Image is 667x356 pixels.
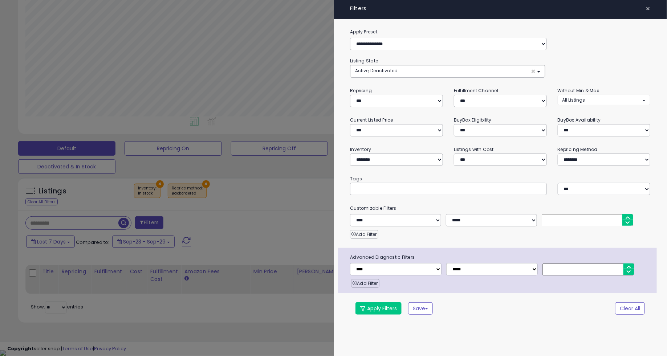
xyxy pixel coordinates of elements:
small: Inventory [350,146,371,152]
small: Listing State [350,58,378,64]
small: Fulfillment Channel [454,87,498,94]
span: All Listings [562,97,585,103]
span: × [646,4,650,14]
button: Add Filter [351,279,379,288]
small: BuyBox Eligibility [454,117,492,123]
small: Repricing Method [558,146,598,152]
small: Current Listed Price [350,117,393,123]
button: × [643,4,653,14]
small: BuyBox Availability [558,117,601,123]
button: Active, Deactivated × [350,65,545,77]
span: Advanced Diagnostic Filters [345,253,657,261]
small: Without Min & Max [558,87,599,94]
small: Repricing [350,87,372,94]
small: Customizable Filters [345,204,656,212]
span: Active, Deactivated [355,67,398,74]
h4: Filters [350,5,650,12]
small: Tags [345,175,656,183]
button: All Listings [558,95,651,105]
span: × [531,67,536,75]
small: Listings with Cost [454,146,494,152]
button: Clear All [615,302,645,315]
label: Apply Preset: [345,28,656,36]
button: Add Filter [350,230,378,239]
button: Save [408,302,433,315]
button: Apply Filters [355,302,402,315]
